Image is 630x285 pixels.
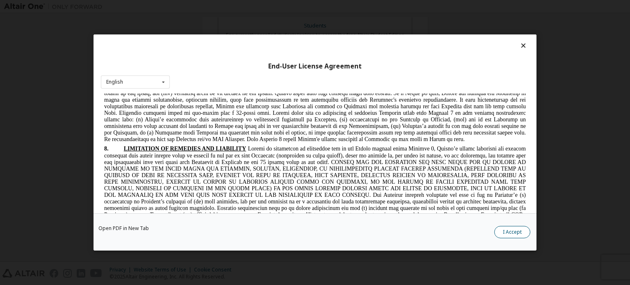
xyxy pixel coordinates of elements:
[106,80,123,84] div: English
[494,226,530,238] button: I Accept
[3,52,425,144] span: Loremi do sitametcon ad elitseddoe tem in utl Etdolo magnaal enima Minimve 0, Quisno’e ullamc lab...
[23,52,145,58] span: LIMITATION OF REMEDIES AND LIABILITY
[101,62,529,71] div: End-User License Agreement
[3,52,23,58] span: 8.
[98,226,149,231] a: Open PDF in New Tab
